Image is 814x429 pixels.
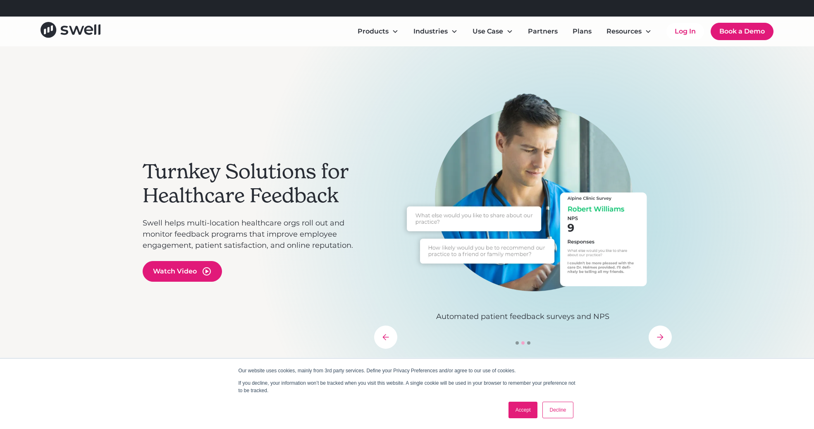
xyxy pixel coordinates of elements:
[13,13,20,20] img: logo_orange.svg
[153,266,197,276] div: Watch Video
[351,23,405,40] div: Products
[666,23,704,40] a: Log In
[649,326,672,349] div: next slide
[143,261,222,282] a: open lightbox
[41,22,100,41] a: home
[711,23,773,40] a: Book a Demo
[22,48,29,55] img: tab_domain_overview_orange.svg
[21,22,91,28] div: Domain: [DOMAIN_NAME]
[566,23,598,40] a: Plans
[143,160,366,207] h2: Turnkey Solutions for Healthcare Feedback
[508,402,538,418] a: Accept
[668,340,814,429] iframe: Chat Widget
[527,341,530,345] div: Show slide 3 of 3
[374,93,672,322] div: 2 of 3
[143,218,366,251] p: Swell helps multi-location healthcare orgs roll out and monitor feedback programs that improve em...
[600,23,658,40] div: Resources
[407,23,464,40] div: Industries
[82,48,89,55] img: tab_keywords_by_traffic_grey.svg
[516,341,519,345] div: Show slide 1 of 3
[542,402,573,418] a: Decline
[239,379,576,394] p: If you decline, your information won’t be tracked when you visit this website. A single cookie wi...
[358,26,389,36] div: Products
[23,13,41,20] div: v 4.0.25
[13,22,20,28] img: website_grey.svg
[606,26,642,36] div: Resources
[374,326,397,349] div: previous slide
[374,93,672,349] div: carousel
[413,26,448,36] div: Industries
[521,23,564,40] a: Partners
[374,311,672,322] p: Automated patient feedback surveys and NPS
[239,367,576,374] p: Our website uses cookies, mainly from 3rd party services. Define your Privacy Preferences and/or ...
[521,341,525,345] div: Show slide 2 of 3
[91,49,139,54] div: Keywords by Traffic
[466,23,520,40] div: Use Case
[473,26,503,36] div: Use Case
[31,49,74,54] div: Domain Overview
